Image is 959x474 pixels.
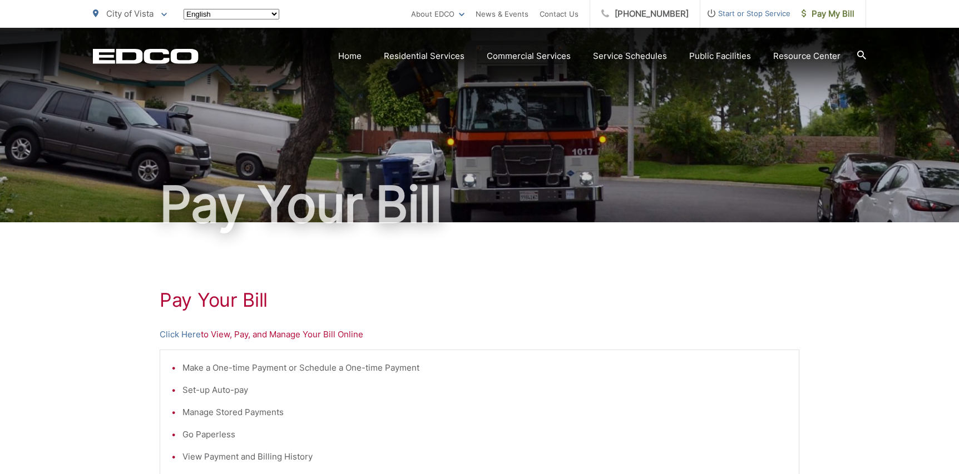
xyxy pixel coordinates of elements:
p: to View, Pay, and Manage Your Bill Online [160,328,799,341]
li: Go Paperless [182,428,788,441]
a: Service Schedules [593,49,667,63]
h1: Pay Your Bill [160,289,799,311]
a: News & Events [476,7,528,21]
select: Select a language [184,9,279,19]
a: Contact Us [540,7,579,21]
a: About EDCO [411,7,464,21]
li: View Payment and Billing History [182,450,788,463]
a: Commercial Services [487,49,571,63]
li: Manage Stored Payments [182,406,788,419]
span: Pay My Bill [802,7,854,21]
a: Residential Services [384,49,464,63]
a: Click Here [160,328,201,341]
a: Public Facilities [689,49,751,63]
li: Make a One-time Payment or Schedule a One-time Payment [182,361,788,375]
li: Set-up Auto-pay [182,383,788,397]
h1: Pay Your Bill [93,177,866,232]
a: EDCD logo. Return to the homepage. [93,48,199,64]
a: Home [338,49,362,63]
a: Resource Center [773,49,841,63]
span: City of Vista [106,8,154,19]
